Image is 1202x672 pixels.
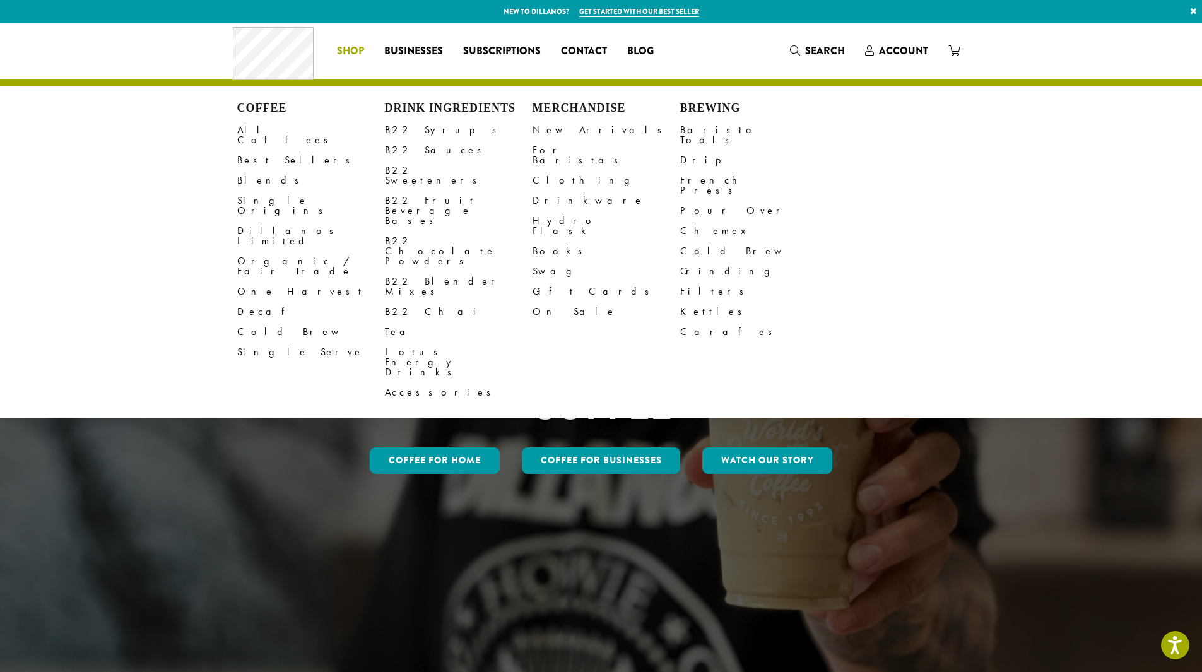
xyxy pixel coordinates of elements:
a: Tea [385,322,533,342]
a: Accessories [385,382,533,403]
a: Chemex [680,221,828,241]
span: Blog [627,44,654,59]
span: Contact [561,44,607,59]
a: Coffee for Home [370,447,500,474]
a: Grinding [680,261,828,281]
a: New Arrivals [533,120,680,140]
a: Drip [680,150,828,170]
span: Search [805,44,845,58]
a: Books [533,241,680,261]
a: For Baristas [533,140,680,170]
h4: Drink Ingredients [385,102,533,115]
a: Drinkware [533,191,680,211]
a: B22 Sauces [385,140,533,160]
h4: Brewing [680,102,828,115]
a: Coffee For Businesses [522,447,681,474]
a: Pour Over [680,201,828,221]
a: Cold Brew [237,322,385,342]
a: All Coffees [237,120,385,150]
a: Single Origins [237,191,385,221]
h4: Merchandise [533,102,680,115]
a: Watch Our Story [702,447,832,474]
a: Search [780,40,855,61]
h4: Coffee [237,102,385,115]
a: Get started with our best seller [579,6,699,17]
a: Cold Brew [680,241,828,261]
a: B22 Chocolate Powders [385,231,533,271]
a: French Press [680,170,828,201]
a: B22 Fruit Beverage Bases [385,191,533,231]
a: Hydro Flask [533,211,680,241]
span: Shop [337,44,364,59]
span: Subscriptions [463,44,541,59]
span: Account [879,44,928,58]
a: On Sale [533,302,680,322]
a: Filters [680,281,828,302]
a: B22 Chai [385,302,533,322]
a: Shop [327,41,374,61]
a: Gift Cards [533,281,680,302]
a: Organic / Fair Trade [237,251,385,281]
a: B22 Syrups [385,120,533,140]
a: Swag [533,261,680,281]
span: Businesses [384,44,443,59]
a: Barista Tools [680,120,828,150]
a: Blends [237,170,385,191]
a: Best Sellers [237,150,385,170]
a: B22 Blender Mixes [385,271,533,302]
a: Carafes [680,322,828,342]
a: Clothing [533,170,680,191]
a: Lotus Energy Drinks [385,342,533,382]
a: Dillanos Limited [237,221,385,251]
a: B22 Sweeteners [385,160,533,191]
a: One Harvest [237,281,385,302]
a: Decaf [237,302,385,322]
a: Kettles [680,302,828,322]
a: Single Serve [237,342,385,362]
